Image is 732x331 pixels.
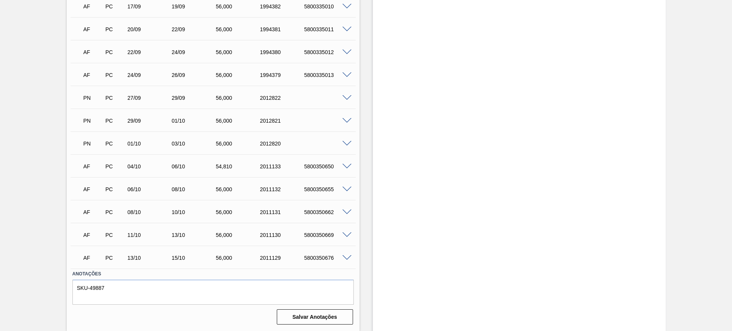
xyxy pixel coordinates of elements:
div: Pedido em Negociação [82,90,104,106]
div: 1994382 [258,3,308,10]
div: 5800335010 [302,3,352,10]
div: 11/10/2025 [125,232,175,238]
div: Aguardando Faturamento [82,249,104,266]
div: Pedido de Compra [103,118,126,124]
div: Pedido de Compra [103,49,126,55]
div: 13/10/2025 [125,255,175,261]
p: AF [83,26,103,32]
p: AF [83,49,103,55]
div: 29/09/2025 [170,95,219,101]
div: 08/10/2025 [125,209,175,215]
div: 2012822 [258,95,308,101]
p: AF [83,163,103,169]
div: 5800335012 [302,49,352,55]
div: Pedido de Compra [103,232,126,238]
div: 56,000 [214,3,263,10]
div: 2011133 [258,163,308,169]
div: 22/09/2025 [170,26,219,32]
div: 17/09/2025 [125,3,175,10]
div: Aguardando Faturamento [82,227,104,243]
div: 56,000 [214,186,263,192]
div: 2011130 [258,232,308,238]
button: Salvar Anotações [277,309,353,325]
div: 56,000 [214,118,263,124]
div: Aguardando Faturamento [82,204,104,221]
div: 2012820 [258,141,308,147]
div: Pedido de Compra [103,72,126,78]
div: 08/10/2025 [170,186,219,192]
div: 56,000 [214,209,263,215]
div: 19/09/2025 [170,3,219,10]
div: Aguardando Faturamento [82,44,104,61]
div: 1994379 [258,72,308,78]
p: AF [83,186,103,192]
div: 20/09/2025 [125,26,175,32]
div: 06/10/2025 [170,163,219,169]
div: 1994380 [258,49,308,55]
div: 01/10/2025 [170,118,219,124]
textarea: SKU-49887 [72,280,354,305]
div: 01/10/2025 [125,141,175,147]
p: AF [83,3,103,10]
div: 5800335013 [302,72,352,78]
div: 56,000 [214,26,263,32]
div: Aguardando Faturamento [82,67,104,83]
div: 2012821 [258,118,308,124]
div: 24/09/2025 [170,49,219,55]
div: 29/09/2025 [125,118,175,124]
div: Pedido de Compra [103,186,126,192]
div: 56,000 [214,72,263,78]
div: Aguardando Faturamento [82,181,104,198]
div: 1994381 [258,26,308,32]
div: 2011132 [258,186,308,192]
div: 5800350655 [302,186,352,192]
div: 15/10/2025 [170,255,219,261]
div: 56,000 [214,232,263,238]
div: 2011129 [258,255,308,261]
div: 10/10/2025 [170,209,219,215]
div: 5800350650 [302,163,352,169]
div: Pedido de Compra [103,95,126,101]
p: AF [83,232,103,238]
p: AF [83,72,103,78]
div: Pedido de Compra [103,255,126,261]
div: 5800335011 [302,26,352,32]
div: Pedido de Compra [103,163,126,169]
p: PN [83,118,103,124]
div: 56,000 [214,95,263,101]
p: PN [83,141,103,147]
div: 54,810 [214,163,263,169]
div: 24/09/2025 [125,72,175,78]
div: 56,000 [214,141,263,147]
div: Pedido de Compra [103,26,126,32]
div: Aguardando Faturamento [82,21,104,38]
div: 56,000 [214,49,263,55]
div: Pedido em Negociação [82,112,104,129]
label: Anotações [72,269,354,280]
div: Pedido em Negociação [82,135,104,152]
div: 26/09/2025 [170,72,219,78]
div: Pedido de Compra [103,3,126,10]
div: Pedido de Compra [103,141,126,147]
div: 13/10/2025 [170,232,219,238]
div: 04/10/2025 [125,163,175,169]
div: 2011131 [258,209,308,215]
div: 06/10/2025 [125,186,175,192]
p: PN [83,95,103,101]
div: Pedido de Compra [103,209,126,215]
div: 5800350669 [302,232,352,238]
div: 03/10/2025 [170,141,219,147]
div: 5800350662 [302,209,352,215]
div: 56,000 [214,255,263,261]
div: 5800350676 [302,255,352,261]
div: 27/09/2025 [125,95,175,101]
div: Aguardando Faturamento [82,158,104,175]
p: AF [83,209,103,215]
div: 22/09/2025 [125,49,175,55]
p: AF [83,255,103,261]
